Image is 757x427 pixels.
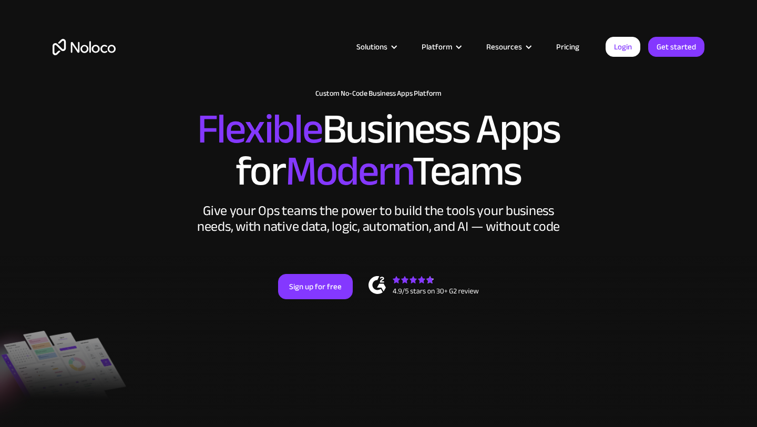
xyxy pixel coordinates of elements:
[648,37,704,57] a: Get started
[422,40,452,54] div: Platform
[543,40,592,54] a: Pricing
[343,40,408,54] div: Solutions
[278,274,353,299] a: Sign up for free
[285,132,412,210] span: Modern
[606,37,640,57] a: Login
[53,108,704,192] h2: Business Apps for Teams
[473,40,543,54] div: Resources
[486,40,522,54] div: Resources
[356,40,387,54] div: Solutions
[195,203,562,235] div: Give your Ops teams the power to build the tools your business needs, with native data, logic, au...
[53,39,116,55] a: home
[197,90,322,168] span: Flexible
[408,40,473,54] div: Platform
